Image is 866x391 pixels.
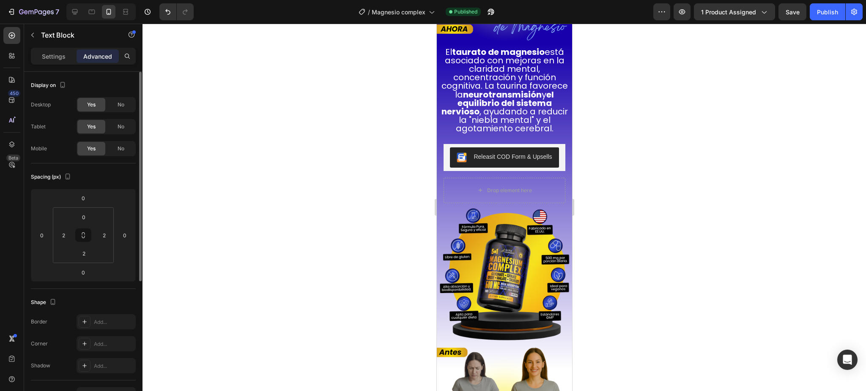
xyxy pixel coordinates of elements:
[31,362,50,369] div: Shadow
[55,7,59,17] p: 7
[837,350,858,370] div: Open Intercom Messenger
[36,229,48,242] input: 0
[31,297,58,308] div: Shape
[6,155,20,161] div: Beta
[3,3,63,20] button: 7
[437,24,572,391] iframe: Design area
[817,8,838,16] div: Publish
[75,247,92,260] input: xxs
[87,145,96,152] span: Yes
[372,8,425,16] span: Magnesio complex
[118,145,124,152] span: No
[83,52,112,61] p: Advanced
[31,123,46,130] div: Tablet
[31,145,47,152] div: Mobile
[41,30,113,40] p: Text Block
[454,8,477,16] span: Published
[31,318,47,326] div: Border
[159,3,194,20] div: Undo/Redo
[118,123,124,130] span: No
[94,362,134,370] div: Add...
[31,101,51,109] div: Desktop
[118,229,131,242] input: 0
[94,318,134,326] div: Add...
[75,192,92,204] input: 0
[31,340,48,348] div: Corner
[31,171,73,183] div: Spacing (px)
[94,340,134,348] div: Add...
[42,52,66,61] p: Settings
[778,3,806,20] button: Save
[368,8,370,16] span: /
[57,229,70,242] input: xxs
[87,123,96,130] span: Yes
[701,8,756,16] span: 1 product assigned
[87,101,96,109] span: Yes
[118,101,124,109] span: No
[75,211,92,223] input: 0px
[8,90,20,97] div: 450
[31,80,68,91] div: Display on
[98,229,110,242] input: xxs
[810,3,845,20] button: Publish
[75,266,92,279] input: 0
[786,8,800,16] span: Save
[694,3,775,20] button: 1 product assigned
